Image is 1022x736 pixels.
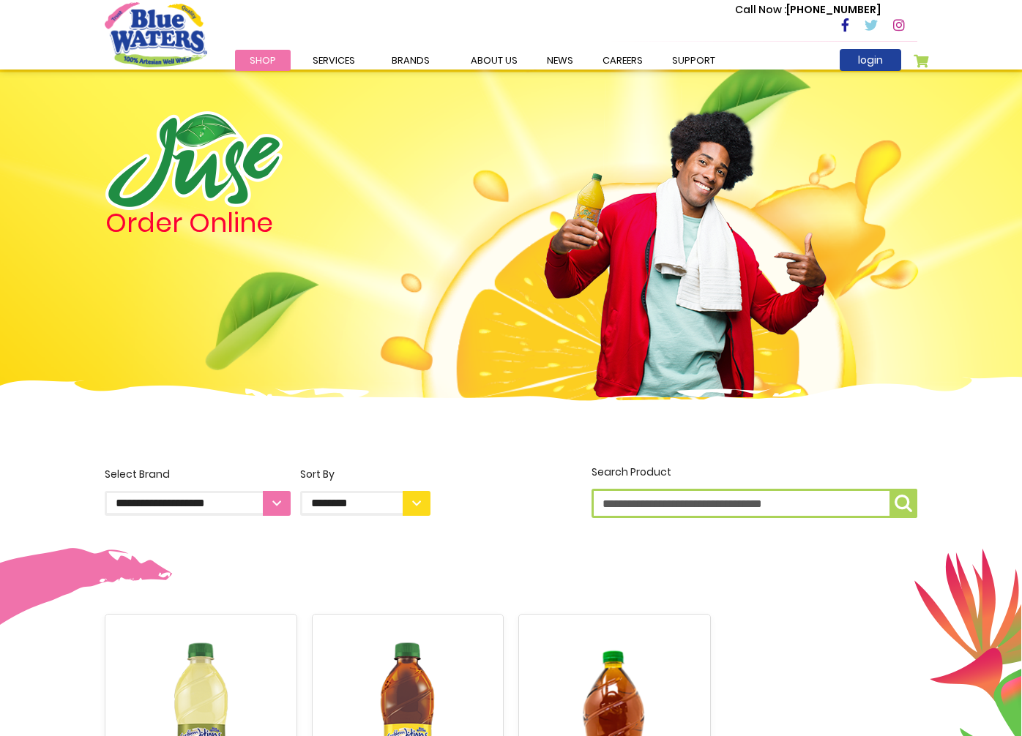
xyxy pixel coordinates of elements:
span: Brands [392,53,430,67]
label: Search Product [592,465,917,518]
p: [PHONE_NUMBER] [735,2,881,18]
a: support [657,50,730,71]
a: store logo [105,2,207,67]
button: Search Product [889,489,917,518]
img: logo [105,111,283,210]
img: search-icon.png [895,495,912,512]
a: login [840,49,901,71]
span: Services [313,53,355,67]
select: Select Brand [105,491,291,516]
h4: Order Online [105,210,431,236]
span: Shop [250,53,276,67]
a: News [532,50,588,71]
div: Sort By [300,467,430,482]
label: Select Brand [105,467,291,516]
select: Sort By [300,491,430,516]
input: Search Product [592,489,917,518]
a: about us [456,50,532,71]
span: Call Now : [735,2,786,17]
img: man.png [542,84,828,397]
a: careers [588,50,657,71]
